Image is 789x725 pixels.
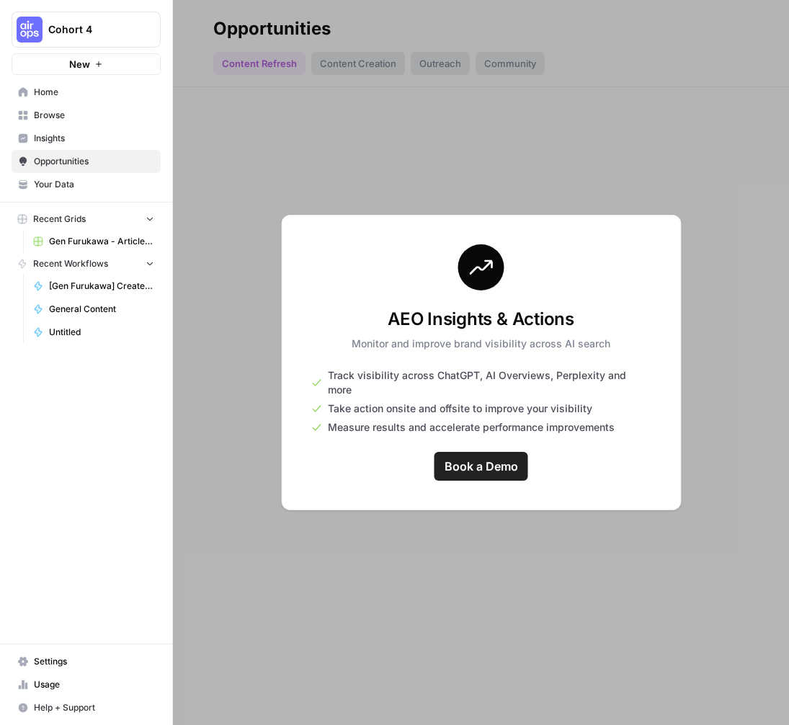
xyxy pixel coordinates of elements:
[34,155,154,168] span: Opportunities
[34,86,154,99] span: Home
[352,308,610,331] h3: AEO Insights & Actions
[434,452,528,481] a: Book a Demo
[33,213,86,226] span: Recent Grids
[34,132,154,145] span: Insights
[49,303,154,316] span: General Content
[49,326,154,339] span: Untitled
[27,275,161,298] a: [Gen Furukawa] Create LLM Outline
[34,678,154,691] span: Usage
[27,321,161,344] a: Untitled
[33,257,108,270] span: Recent Workflows
[12,650,161,673] a: Settings
[328,401,592,416] span: Take action onsite and offsite to improve your visibility
[48,22,135,37] span: Cohort 4
[328,368,651,397] span: Track visibility across ChatGPT, AI Overviews, Perplexity and more
[12,81,161,104] a: Home
[27,298,161,321] a: General Content
[34,109,154,122] span: Browse
[328,420,615,435] span: Measure results and accelerate performance improvements
[12,127,161,150] a: Insights
[27,230,161,253] a: Gen Furukawa - Article from keywords Grid
[69,57,90,71] span: New
[445,458,518,475] span: Book a Demo
[12,696,161,719] button: Help + Support
[34,178,154,191] span: Your Data
[12,253,161,275] button: Recent Workflows
[12,12,161,48] button: Workspace: Cohort 4
[12,150,161,173] a: Opportunities
[12,104,161,127] a: Browse
[17,17,43,43] img: Cohort 4 Logo
[34,655,154,668] span: Settings
[352,337,610,351] p: Monitor and improve brand visibility across AI search
[12,673,161,696] a: Usage
[12,208,161,230] button: Recent Grids
[49,280,154,293] span: [Gen Furukawa] Create LLM Outline
[34,701,154,714] span: Help + Support
[12,173,161,196] a: Your Data
[12,53,161,75] button: New
[49,235,154,248] span: Gen Furukawa - Article from keywords Grid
